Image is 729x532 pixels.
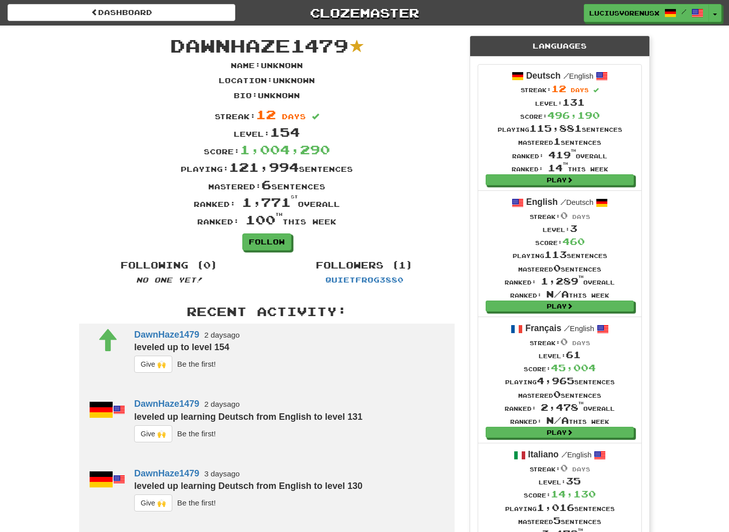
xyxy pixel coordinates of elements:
[134,494,172,511] button: Give 🙌
[551,362,596,373] span: 45,004
[505,275,615,288] div: Ranked: overall
[275,212,282,217] sup: th
[529,123,582,134] span: 115,881
[234,91,300,101] p: Bio : Unknown
[79,260,259,271] h4: Following (0)
[134,481,362,491] strong: leveled up learning Deutsch from English to level 130
[505,209,615,222] div: Streak:
[560,336,568,347] span: 0
[553,262,561,274] span: 0
[546,289,569,300] span: N/A
[525,323,561,333] strong: Français
[204,469,240,478] small: 3 days ago
[282,112,306,121] span: days
[526,197,558,207] strong: English
[177,429,216,437] small: Be the first!
[553,389,561,400] span: 0
[566,475,581,486] span: 35
[505,222,615,235] div: Level:
[245,212,282,227] span: 100
[505,261,615,275] div: Mastered sentences
[537,502,574,513] span: 1,016
[505,374,615,387] div: Playing sentences
[72,123,462,141] div: Level:
[136,276,202,284] em: No one yet!
[79,305,455,318] h3: Recent Activity:
[505,235,615,248] div: Score:
[498,135,622,148] div: Mastered sentences
[584,4,709,22] a: LuciusVorenusX /
[546,415,569,426] span: N/A
[134,356,172,373] button: Give 🙌
[505,348,615,361] div: Level:
[505,514,615,527] div: Mastered sentences
[505,288,615,301] div: Ranked: this week
[231,61,303,71] p: Name : Unknown
[560,210,568,221] span: 0
[526,71,561,81] strong: Deutsch
[498,96,622,109] div: Level:
[541,402,583,413] span: 2,478
[134,399,199,409] a: DawnHaze1479
[561,450,567,459] span: /
[505,461,615,474] div: Streak:
[498,109,622,122] div: Score:
[505,335,615,348] div: Streak:
[486,174,634,185] a: Play
[72,193,462,211] div: Ranked: overall
[134,468,199,478] a: DawnHaze1479
[134,330,199,340] a: DawnHaze1479
[8,4,235,21] a: Dashboard
[242,194,298,209] span: 1,771
[486,427,634,438] a: Play
[528,449,559,459] strong: Italiano
[219,76,315,86] p: Location : Unknown
[564,325,594,333] small: English
[593,88,599,93] span: Streak includes today.
[470,36,649,57] div: Languages
[505,487,615,500] div: Score:
[250,4,478,22] a: Clozemaster
[134,342,229,352] strong: leveled up to level 154
[486,301,634,312] a: Play
[563,162,568,165] sup: th
[498,161,622,174] div: Ranked: this week
[170,35,348,56] span: DawnHaze1479
[72,106,462,123] div: Streak:
[204,400,240,408] small: 2 days ago
[134,412,362,422] strong: leveled up learning Deutsch from English to level 131
[560,462,568,473] span: 0
[560,197,566,206] span: /
[551,488,596,499] span: 14,130
[505,361,615,374] div: Score:
[570,223,577,234] span: 3
[571,149,576,152] sup: th
[261,177,271,192] span: 6
[537,375,574,386] span: 4,965
[177,360,216,368] small: Be the first!
[561,451,592,459] small: English
[564,324,570,333] span: /
[563,72,594,80] small: English
[291,194,298,199] sup: st
[578,401,583,405] sup: th
[325,276,404,284] a: QuietFrog3880
[229,159,299,174] span: 121,994
[256,107,276,122] span: 12
[72,141,462,158] div: Score:
[572,213,590,220] span: days
[72,211,462,228] div: Ranked: this week
[566,349,581,360] span: 61
[578,528,583,531] sup: th
[562,97,585,108] span: 131
[72,176,462,193] div: Mastered: sentences
[177,498,216,507] small: Be the first!
[562,236,585,247] span: 460
[505,474,615,487] div: Level:
[563,71,569,80] span: /
[553,136,561,147] span: 1
[498,82,622,95] div: Streak:
[505,501,615,514] div: Playing sentences
[548,162,568,173] span: 14
[571,87,589,93] span: days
